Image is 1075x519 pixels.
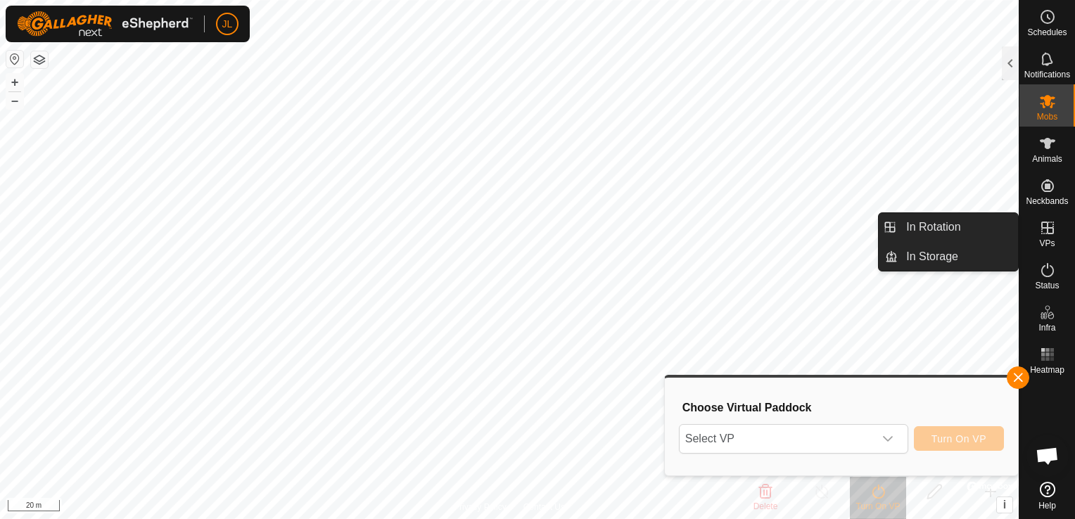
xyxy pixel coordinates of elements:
[906,248,958,265] span: In Storage
[6,51,23,68] button: Reset Map
[31,51,48,68] button: Map Layers
[879,243,1018,271] li: In Storage
[6,74,23,91] button: +
[17,11,193,37] img: Gallagher Logo
[898,243,1018,271] a: In Storage
[1038,501,1056,510] span: Help
[1037,113,1057,121] span: Mobs
[1026,435,1069,477] div: Open chat
[997,497,1012,513] button: i
[682,401,1004,414] h3: Choose Virtual Paddock
[1039,239,1055,248] span: VPs
[879,213,1018,241] li: In Rotation
[914,426,1004,451] button: Turn On VP
[680,425,874,453] span: Select VP
[1019,476,1075,515] a: Help
[454,501,507,513] a: Privacy Policy
[1030,366,1064,374] span: Heatmap
[1003,499,1006,511] span: i
[6,92,23,109] button: –
[1038,323,1055,332] span: Infra
[1026,197,1068,205] span: Neckbands
[1032,155,1062,163] span: Animals
[874,425,902,453] div: dropdown trigger
[931,433,986,444] span: Turn On VP
[1027,28,1067,37] span: Schedules
[1024,70,1070,79] span: Notifications
[523,501,565,513] a: Contact Us
[222,17,233,32] span: JL
[898,213,1018,241] a: In Rotation
[906,219,960,236] span: In Rotation
[1035,281,1059,290] span: Status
